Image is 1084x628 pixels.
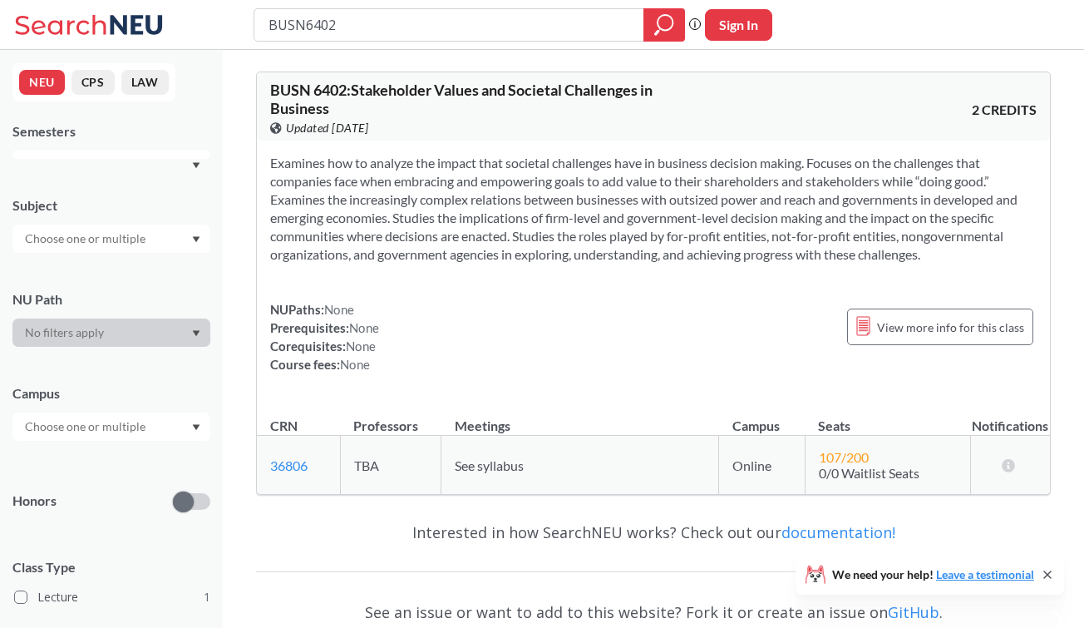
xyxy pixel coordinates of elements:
span: None [349,320,379,335]
span: None [324,302,354,317]
div: Interested in how SearchNEU works? Check out our [256,508,1051,556]
svg: Dropdown arrow [192,424,200,431]
input: Choose one or multiple [17,229,156,249]
span: 1 [204,588,210,606]
button: LAW [121,70,169,95]
span: 107 / 200 [819,449,869,465]
span: 0/0 Waitlist Seats [819,465,919,481]
td: TBA [340,436,441,495]
span: 2 CREDITS [972,101,1037,119]
div: CRN [270,417,298,435]
a: GitHub [888,602,939,622]
span: See syllabus [455,457,524,473]
div: NUPaths: Prerequisites: Corequisites: Course fees: [270,300,379,373]
div: NU Path [12,290,210,309]
div: Campus [12,384,210,403]
button: CPS [71,70,115,95]
button: NEU [19,70,65,95]
div: Dropdown arrow [12,319,210,347]
svg: magnifying glass [654,13,674,37]
th: Meetings [441,400,719,436]
svg: Dropdown arrow [192,330,200,337]
button: Sign In [705,9,772,41]
div: Dropdown arrow [12,413,210,441]
div: Semesters [12,122,210,141]
div: Subject [12,196,210,215]
p: Honors [12,492,57,511]
th: Notifications [971,400,1050,436]
span: Class Type [12,558,210,576]
th: Professors [340,400,441,436]
a: documentation! [781,522,895,542]
div: magnifying glass [643,8,685,42]
span: BUSN 6402 : Stakeholder Values and Societal Challenges in Business [270,81,653,117]
th: Seats [805,400,970,436]
input: Class, professor, course number, "phrase" [267,11,632,39]
span: None [340,357,370,372]
input: Choose one or multiple [17,417,156,437]
th: Campus [719,400,806,436]
td: Online [719,436,806,495]
a: Leave a testimonial [936,567,1034,581]
span: Updated [DATE] [286,119,368,137]
a: 36806 [270,457,308,473]
span: We need your help! [832,569,1034,581]
span: None [346,339,376,354]
div: Dropdown arrow [12,225,210,253]
label: Lecture [14,586,210,608]
section: Examines how to analyze the impact that societal challenges have in business decision making. Foc... [270,154,1037,264]
svg: Dropdown arrow [192,162,200,169]
span: View more info for this class [877,317,1024,338]
svg: Dropdown arrow [192,236,200,243]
